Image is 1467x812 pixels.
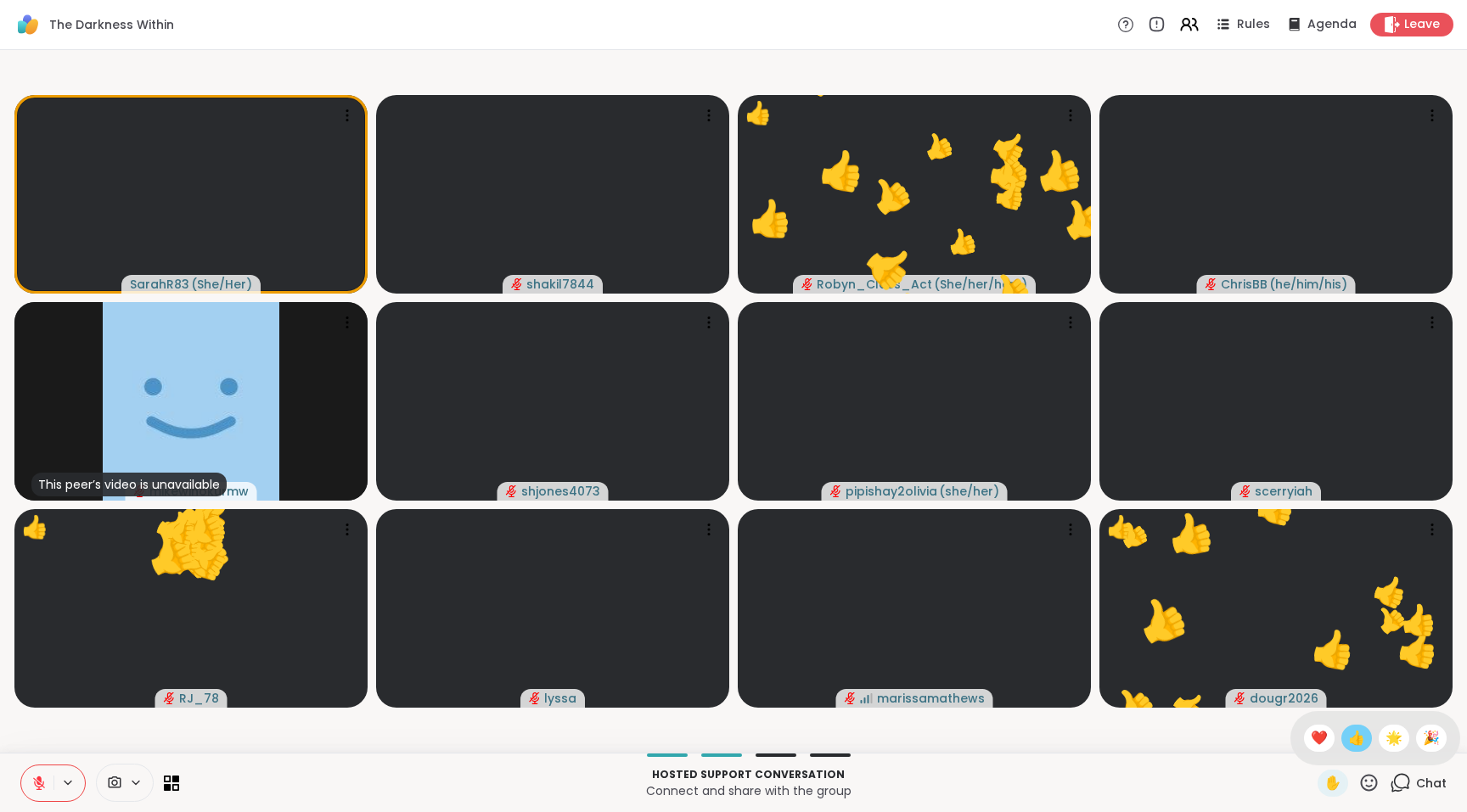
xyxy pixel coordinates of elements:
[521,483,600,500] span: shjones4073
[967,247,1054,334] button: 👍
[506,485,518,497] span: audio-muted
[1423,728,1440,748] span: 🎉
[830,485,842,497] span: audio-muted
[972,108,1049,185] button: 👍
[1356,585,1425,655] button: 👍
[981,165,1040,224] button: 👍
[801,278,813,290] span: audio-muted
[1144,488,1237,580] button: 👍
[1307,16,1357,33] span: Agenda
[836,212,944,320] button: 👍
[745,97,772,130] div: 👍
[529,692,541,704] span: audio-muted
[31,473,227,496] div: This peer’s video is unavailable
[1324,773,1341,793] span: ✋
[1385,728,1402,748] span: 🌟
[191,276,252,293] span: ( She/Her )
[1269,276,1347,293] span: ( he/him/his )
[801,129,884,211] button: 👍
[130,276,189,293] span: SarahR83
[1107,565,1217,675] button: 👍
[1206,278,1217,290] span: audio-muted
[1087,659,1180,753] button: 👍
[905,114,971,180] button: 👍
[49,16,174,33] span: The Darkness Within
[179,690,219,707] span: RJ_78
[1237,16,1270,33] span: Rules
[817,276,932,293] span: Robyn_Class_Act
[846,483,937,500] span: pipishay2olivia
[1239,485,1251,497] span: audio-muted
[1255,483,1312,500] span: scerryiah
[1293,609,1373,689] button: 👍
[1250,690,1318,707] span: dougr2026
[1032,168,1133,268] button: 👍
[1106,511,1133,544] div: 👍
[14,10,42,39] img: ShareWell Logomark
[1234,692,1246,704] span: audio-muted
[526,276,594,293] span: shakil7844
[923,275,1002,354] button: 👍
[733,182,807,255] button: 👍
[164,692,176,704] span: audio-muted
[844,148,936,240] button: 👍
[877,690,985,707] span: marissamathews
[1221,276,1267,293] span: ChrisBB
[189,782,1307,799] p: Connect and share with the group
[1404,16,1440,33] span: Leave
[931,211,993,273] button: 👍
[1348,728,1365,748] span: 👍
[1416,775,1447,792] span: Chat
[544,690,576,707] span: lyssa
[159,482,247,570] button: 👍
[103,302,279,501] img: mikewinokurmw
[1100,501,1166,567] button: 👍
[1311,728,1328,748] span: ❤️
[1153,669,1227,742] button: 👍
[189,767,1307,782] p: Hosted support conversation
[845,692,857,704] span: audio-muted
[939,483,999,500] span: ( she/her )
[21,511,48,544] div: 👍
[1009,121,1107,219] button: 👍
[511,278,523,290] span: audio-muted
